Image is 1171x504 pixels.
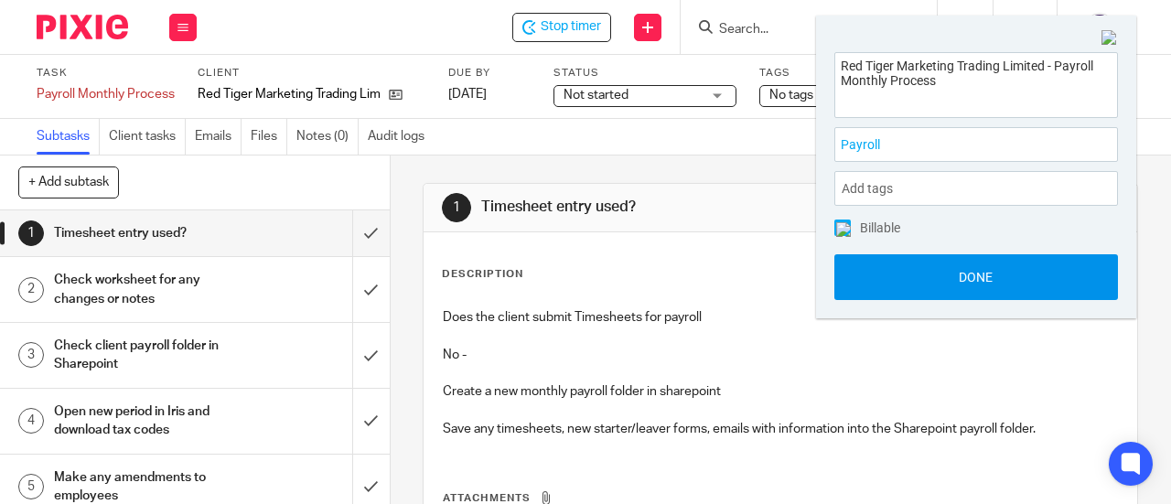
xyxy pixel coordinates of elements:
p: Save any timesheets, new starter/leaver forms, emails with information into the Sharepoint payrol... [443,420,1118,438]
a: Audit logs [368,119,434,155]
a: Notes (0) [296,119,359,155]
span: Add tags [842,175,902,203]
span: Not started [564,89,628,102]
label: Task [37,66,175,80]
div: 5 [18,474,44,499]
h1: Timesheet entry used? [54,220,241,247]
button: Done [834,254,1118,300]
label: Client [198,66,425,80]
label: Status [553,66,736,80]
span: Attachments [443,493,531,503]
a: Client tasks [109,119,186,155]
label: Due by [448,66,531,80]
div: 4 [18,408,44,434]
span: Stop timer [541,17,601,37]
span: No tags selected [769,89,866,102]
p: Description [442,267,523,282]
a: Emails [195,119,242,155]
img: svg%3E [1085,13,1114,42]
div: Payroll Monthly Process [37,85,175,103]
img: Close [1101,30,1118,47]
a: Subtasks [37,119,100,155]
button: + Add subtask [18,166,119,198]
div: Red Tiger Marketing Trading Limited - Payroll Monthly Process [512,13,611,42]
input: Search [717,22,882,38]
h1: Open new period in Iris and download tax codes [54,398,241,445]
p: Create a new monthly payroll folder in sharepoint [443,382,1118,401]
label: Tags [759,66,942,80]
textarea: Red Tiger Marketing Trading Limited - Payroll Monthly Process [835,53,1117,113]
img: checked.png [836,222,851,237]
a: Files [251,119,287,155]
div: 1 [442,193,471,222]
span: Payroll [841,135,1071,155]
p: Red Tiger Marketing Trading Limited [198,85,380,103]
p: No - [443,346,1118,364]
div: 1 [18,220,44,246]
h1: Check client payroll folder in Sharepoint [54,332,241,379]
img: Pixie [37,15,128,39]
div: 2 [18,277,44,303]
span: [DATE] [448,88,487,101]
div: 3 [18,342,44,368]
p: Does the client submit Timesheets for payroll [443,308,1118,327]
h1: Timesheet entry used? [481,198,820,217]
span: Billable [860,221,900,234]
h1: Check worksheet for any changes or notes [54,266,241,313]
